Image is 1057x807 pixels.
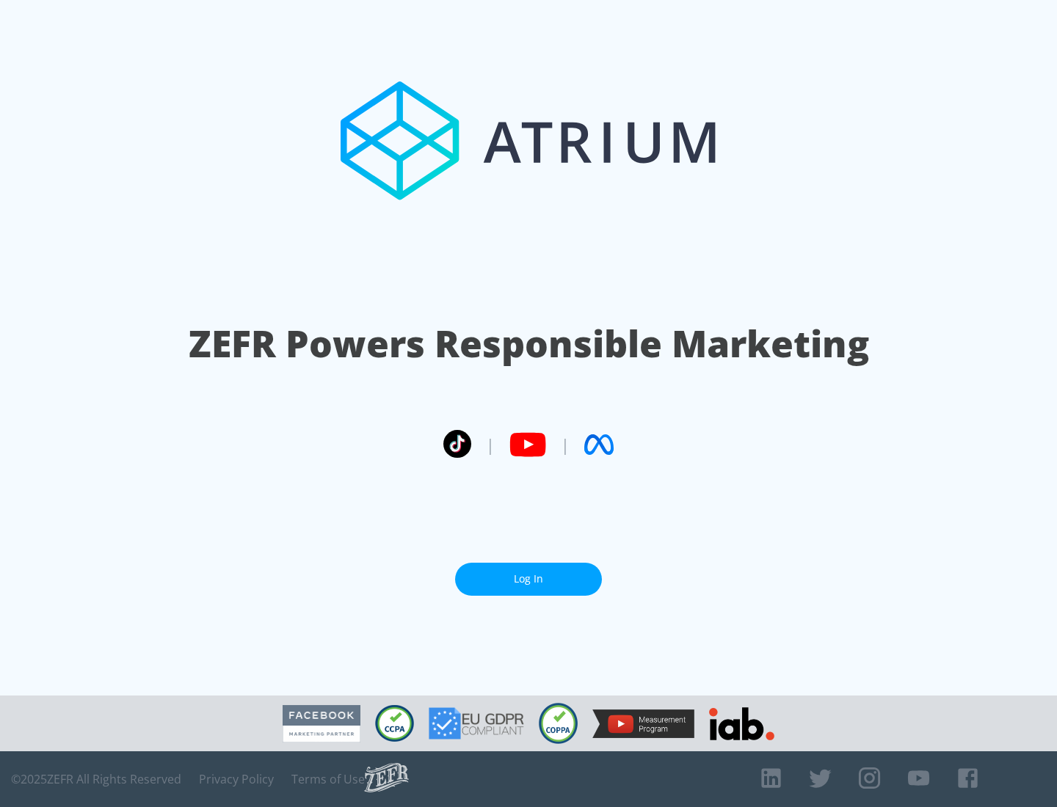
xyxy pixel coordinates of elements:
img: GDPR Compliant [429,707,524,740]
img: COPPA Compliant [539,703,578,744]
span: © 2025 ZEFR All Rights Reserved [11,772,181,786]
span: | [561,434,570,456]
a: Terms of Use [291,772,365,786]
a: Log In [455,563,602,596]
a: Privacy Policy [199,772,274,786]
img: IAB [709,707,774,740]
span: | [486,434,495,456]
h1: ZEFR Powers Responsible Marketing [189,318,869,369]
img: CCPA Compliant [375,705,414,742]
img: Facebook Marketing Partner [283,705,360,742]
img: YouTube Measurement Program [592,709,694,738]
